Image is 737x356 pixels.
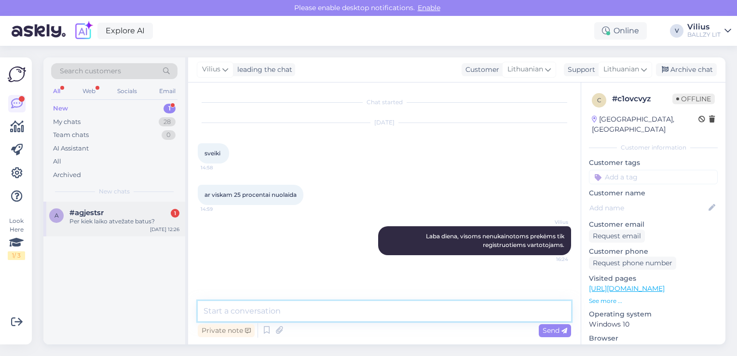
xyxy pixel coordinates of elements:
[53,104,68,113] div: New
[612,93,672,105] div: # c1ovcvyz
[99,187,130,196] span: New chats
[53,157,61,166] div: All
[597,96,601,104] span: c
[415,3,443,12] span: Enable
[81,85,97,97] div: Web
[543,326,567,335] span: Send
[564,65,595,75] div: Support
[205,150,220,157] span: sveiki
[55,212,59,219] span: a
[53,144,89,153] div: AI Assistant
[589,309,718,319] p: Operating system
[656,63,717,76] div: Archive chat
[150,226,179,233] div: [DATE] 12:26
[53,117,81,127] div: My chats
[589,246,718,257] p: Customer phone
[532,256,568,263] span: 16:24
[115,85,139,97] div: Socials
[162,130,176,140] div: 0
[687,23,731,39] a: ViliusBALLZY LIT
[53,170,81,180] div: Archived
[159,117,176,127] div: 28
[201,205,237,213] span: 14:59
[8,65,26,83] img: Askly Logo
[670,24,683,38] div: V
[171,209,179,218] div: 1
[8,251,25,260] div: 1 / 3
[233,65,292,75] div: leading the chat
[60,66,121,76] span: Search customers
[53,130,89,140] div: Team chats
[202,64,220,75] span: Vilius
[589,343,718,354] p: Chrome [TECHNICAL_ID]
[687,23,721,31] div: Vilius
[69,217,179,226] div: Per kiek laiko atvežate batus?
[589,257,676,270] div: Request phone number
[589,188,718,198] p: Customer name
[589,284,665,293] a: [URL][DOMAIN_NAME]
[687,31,721,39] div: BALLZY LIT
[594,22,647,40] div: Online
[589,297,718,305] p: See more ...
[589,230,645,243] div: Request email
[205,191,297,198] span: ar viskam 25 procentai nuolaida
[603,64,639,75] span: Lithuanian
[589,219,718,230] p: Customer email
[589,170,718,184] input: Add a tag
[589,203,707,213] input: Add name
[69,208,104,217] span: #agjestsr
[532,219,568,226] span: Vilius
[672,94,715,104] span: Offline
[73,21,94,41] img: explore-ai
[201,164,237,171] span: 14:58
[589,143,718,152] div: Customer information
[589,274,718,284] p: Visited pages
[8,217,25,260] div: Look Here
[198,118,571,127] div: [DATE]
[589,319,718,329] p: Windows 10
[426,233,566,248] span: Laba diena, visoms nenukainotoms prekėms tik registruotiems vartotojams.
[592,114,698,135] div: [GEOGRAPHIC_DATA], [GEOGRAPHIC_DATA]
[589,333,718,343] p: Browser
[97,23,153,39] a: Explore AI
[462,65,499,75] div: Customer
[51,85,62,97] div: All
[157,85,177,97] div: Email
[198,324,255,337] div: Private note
[198,98,571,107] div: Chat started
[164,104,176,113] div: 1
[589,158,718,168] p: Customer tags
[507,64,543,75] span: Lithuanian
